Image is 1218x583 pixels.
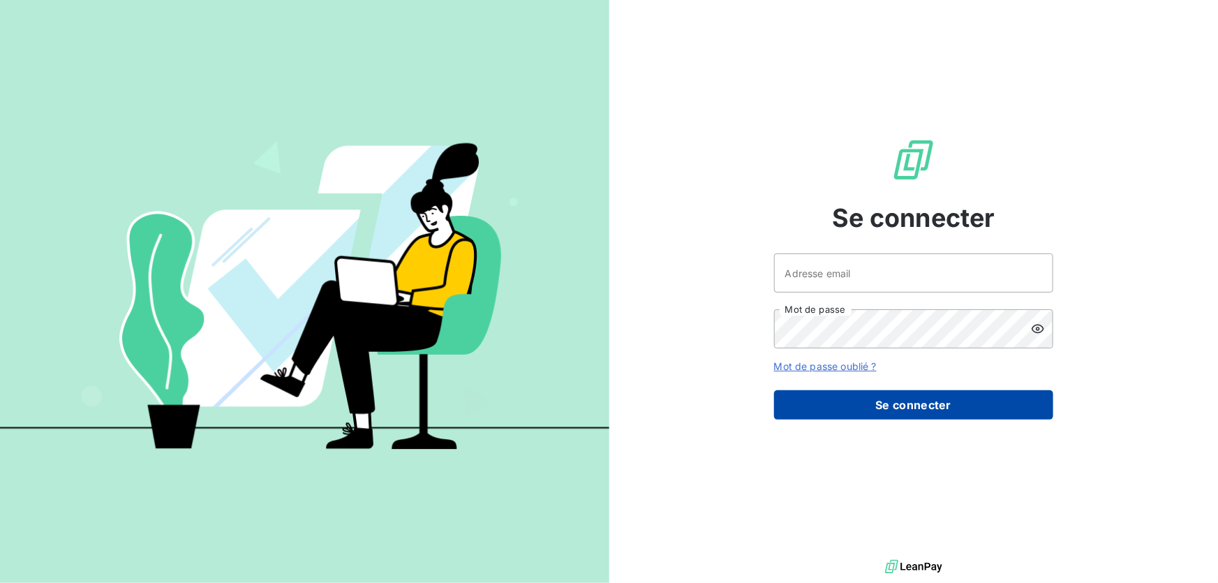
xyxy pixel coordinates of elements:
[774,253,1053,293] input: placeholder
[774,390,1053,420] button: Se connecter
[774,360,877,372] a: Mot de passe oublié ?
[885,556,942,577] img: logo
[891,138,936,182] img: Logo LeanPay
[832,199,995,237] span: Se connecter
